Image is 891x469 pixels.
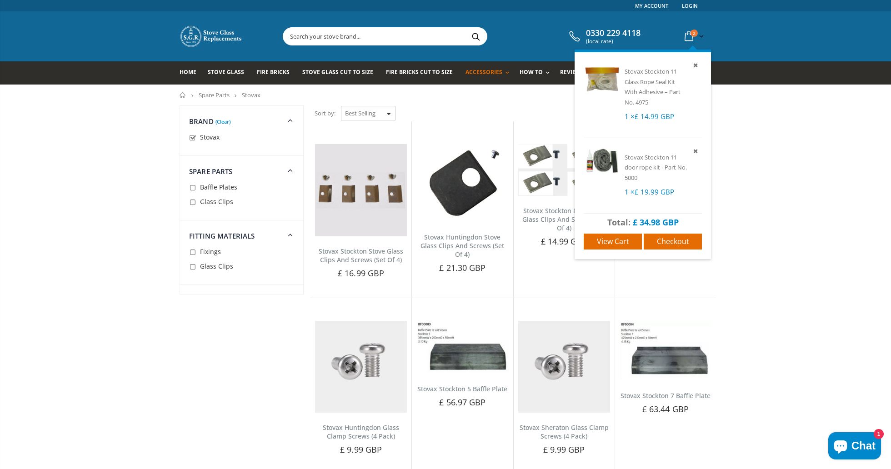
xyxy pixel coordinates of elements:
span: Stove Glass [208,68,244,76]
span: Fire Bricks Cut To Size [386,68,453,76]
span: Spare Parts [189,167,233,176]
a: Stovax Huntingdon Stove Glass Clips And Screws (Set Of 4) [420,233,504,259]
span: £ 16.99 GBP [338,268,384,279]
a: Stovax Stockton MK2 Stove Glass Clips And Screws (Set Of 4) [522,206,606,232]
span: £ 63.44 GBP [642,404,689,414]
a: Spare Parts [199,91,230,99]
span: 1 × [625,187,674,196]
span: 0330 229 4118 [586,28,641,38]
a: Stove Glass Cut To Size [302,61,380,85]
span: Brand [189,117,214,126]
a: Fire Bricks [257,61,296,85]
a: How To [520,61,554,85]
a: Accessories [466,61,514,85]
span: Stove Glass Cut To Size [302,68,373,76]
img: Stovax Stockton 7 Baffle Plate [620,321,711,380]
a: Home [180,61,203,85]
span: £ 14.99 GBP [635,112,674,121]
img: Set of 4 Stovax Stockton MK2 glass clips with screws [518,144,610,196]
a: Remove item [691,146,702,156]
a: (Clear) [215,120,230,123]
span: £ 9.99 GBP [340,444,382,455]
img: Stovax Stockton 11 door rope kit - Part No. 5000 [584,147,620,175]
a: Stovax Stockton 7 Baffle Plate [621,391,711,400]
span: Fire Bricks [257,68,290,76]
span: Glass Clips [200,262,233,270]
img: Stovax Huntingdon Stove Glass Clips And Screws [416,144,508,222]
span: £ 34.98 GBP [633,217,679,228]
span: Checkout [657,236,689,246]
span: Glass Clips [200,197,233,206]
a: 0330 229 4118 (local rate) [567,28,641,45]
span: £ 14.99 GBP [541,236,587,247]
span: Baffle Plates [200,183,237,191]
img: Stovax Huntingdon Glass Clamp Screws [315,321,407,413]
span: Sort by: [315,105,335,121]
a: Stove Glass [208,61,251,85]
span: 2 [691,30,698,37]
button: Search [466,28,486,45]
span: Fixings [200,247,221,256]
a: 2 [681,27,706,45]
img: Stovax Sheraton Glass Clamp Screws [518,321,610,413]
span: Stovax [242,91,260,99]
span: £ 9.99 GBP [543,444,585,455]
a: Stovax Stockton 5 Baffle Plate [417,384,507,393]
a: Stovax Stockton 11 door rope kit - Part No. 5000 [625,153,687,182]
span: Total: [607,217,631,228]
a: Reviews [560,61,591,85]
input: Search your stove brand... [283,28,589,45]
img: Stovax Stockton 11 Glass Rope Seal Kit With Adhesive – Part No. 4975 [584,61,620,98]
a: Home [180,92,186,98]
inbox-online-store-chat: Shopify online store chat [826,432,884,462]
img: Stove Glass Replacement [180,25,243,48]
span: Stovax [200,133,220,141]
span: £ 56.97 GBP [439,397,486,408]
span: Accessories [466,68,502,76]
a: Stovax Sheraton Glass Clamp Screws (4 Pack) [520,423,609,440]
a: Remove item [691,60,702,70]
span: 1 × [625,112,674,121]
span: Fitting Materials [189,231,255,240]
a: View cart [584,234,642,249]
span: Reviews [560,68,584,76]
span: How To [520,68,543,76]
a: Stovax Stockton Stove Glass Clips And Screws (Set Of 4) [319,247,403,264]
img: Stovax Stockton 5 baffle plate [416,321,508,374]
a: Stovax Stockton 11 Glass Rope Seal Kit With Adhesive – Part No. 4975 [625,67,681,106]
a: Checkout [644,234,702,249]
span: View cart [597,236,629,246]
img: Set of 4 Stovax Stockton glass clips with screws [315,144,407,236]
a: Stovax Huntingdon Glass Clamp Screws (4 Pack) [323,423,399,440]
span: £ 19.99 GBP [635,187,674,196]
span: Home [180,68,196,76]
a: Fire Bricks Cut To Size [386,61,460,85]
span: £ 21.30 GBP [439,262,486,273]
